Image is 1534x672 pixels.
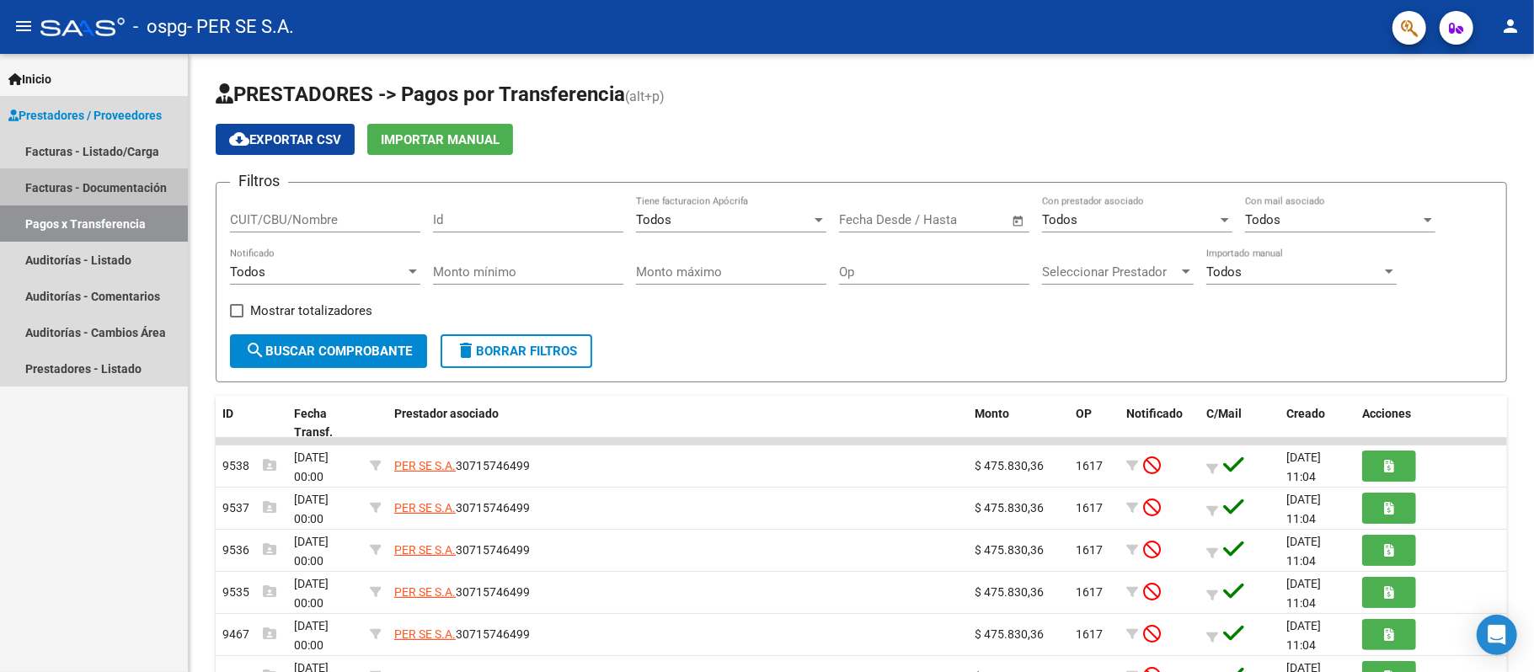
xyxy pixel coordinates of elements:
[222,459,276,472] span: 9538
[216,83,625,106] span: PRESTADORES -> Pagos por Transferencia
[222,627,276,641] span: 9467
[245,344,412,359] span: Buscar Comprobante
[968,396,1069,451] datatable-header-cell: Monto
[294,451,329,483] span: [DATE] 00:00
[230,264,265,280] span: Todos
[294,493,329,525] span: [DATE] 00:00
[133,8,187,45] span: - ospg
[1245,212,1280,227] span: Todos
[216,124,355,155] button: Exportar CSV
[394,459,456,472] span: PER SE S.A.
[394,543,456,557] span: PER SE S.A.
[394,585,456,599] span: PER SE S.A.
[294,619,329,652] span: [DATE] 00:00
[441,334,592,368] button: Borrar Filtros
[8,70,51,88] span: Inicio
[1286,493,1321,525] span: [DATE] 11:04
[1076,407,1092,420] span: OP
[216,396,287,451] datatable-header-cell: ID
[394,407,499,420] span: Prestador asociado
[1286,619,1321,652] span: [DATE] 11:04
[456,340,476,360] mat-icon: delete
[222,501,276,515] span: 9537
[456,344,577,359] span: Borrar Filtros
[1076,585,1103,599] span: 1617
[1206,264,1242,280] span: Todos
[975,501,1044,515] span: $ 475.830,36
[1286,535,1321,568] span: [DATE] 11:04
[1286,407,1325,420] span: Creado
[367,124,513,155] button: Importar Manual
[636,212,671,227] span: Todos
[229,132,341,147] span: Exportar CSV
[975,627,1044,641] span: $ 475.830,36
[250,301,372,321] span: Mostrar totalizadores
[229,129,249,149] mat-icon: cloud_download
[975,459,1044,472] span: $ 475.830,36
[1042,212,1077,227] span: Todos
[975,543,1044,557] span: $ 475.830,36
[294,407,333,440] span: Fecha Transf.
[1076,459,1103,472] span: 1617
[922,212,1004,227] input: Fecha fin
[1206,407,1242,420] span: C/Mail
[394,501,530,515] span: 30715746499
[1286,451,1321,483] span: [DATE] 11:04
[1500,16,1521,36] mat-icon: person
[394,627,456,641] span: PER SE S.A.
[1286,577,1321,610] span: [DATE] 11:04
[287,396,363,451] datatable-header-cell: Fecha Transf.
[1362,407,1411,420] span: Acciones
[394,543,530,557] span: 30715746499
[1076,543,1103,557] span: 1617
[394,501,456,515] span: PER SE S.A.
[8,106,162,125] span: Prestadores / Proveedores
[1200,396,1280,451] datatable-header-cell: C/Mail
[975,407,1009,420] span: Monto
[1477,615,1517,655] div: Open Intercom Messenger
[1355,396,1507,451] datatable-header-cell: Acciones
[381,132,500,147] span: Importar Manual
[1126,407,1183,420] span: Notificado
[975,585,1044,599] span: $ 475.830,36
[294,577,329,610] span: [DATE] 00:00
[1042,264,1179,280] span: Seleccionar Prestador
[625,88,665,104] span: (alt+p)
[230,169,288,193] h3: Filtros
[222,585,276,599] span: 9535
[1076,501,1103,515] span: 1617
[388,396,968,451] datatable-header-cell: Prestador asociado
[1120,396,1200,451] datatable-header-cell: Notificado
[13,16,34,36] mat-icon: menu
[294,535,329,568] span: [DATE] 00:00
[230,334,427,368] button: Buscar Comprobante
[394,585,530,599] span: 30715746499
[394,627,530,641] span: 30715746499
[1280,396,1355,451] datatable-header-cell: Creado
[839,212,907,227] input: Fecha inicio
[1076,627,1103,641] span: 1617
[245,340,265,360] mat-icon: search
[222,407,233,420] span: ID
[1009,211,1029,231] button: Open calendar
[1069,396,1120,451] datatable-header-cell: OP
[394,459,530,472] span: 30715746499
[187,8,294,45] span: - PER SE S.A.
[222,543,276,557] span: 9536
